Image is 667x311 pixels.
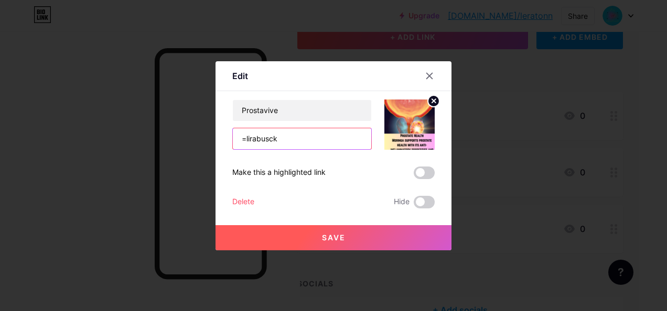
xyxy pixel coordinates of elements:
[233,128,371,149] input: URL
[232,70,248,82] div: Edit
[232,166,326,179] div: Make this a highlighted link
[394,196,410,208] span: Hide
[384,99,435,150] img: link_thumbnail
[322,233,346,242] span: Save
[232,196,254,208] div: Delete
[233,100,371,121] input: Title
[216,225,451,250] button: Save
